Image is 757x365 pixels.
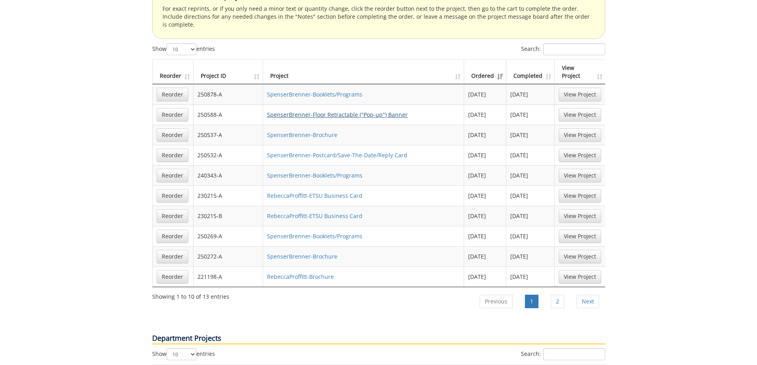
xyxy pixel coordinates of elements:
[153,60,194,84] th: Reorder: activate to sort column ascending
[559,189,601,203] a: View Project
[194,246,263,267] td: 250272-A
[506,226,555,246] td: [DATE]
[267,212,362,220] a: RebeccaProffitt-ETSU Business Card
[506,185,555,206] td: [DATE]
[152,348,215,360] label: Show entries
[521,43,605,55] label: Search:
[506,125,555,145] td: [DATE]
[194,145,263,165] td: 250532-A
[152,290,229,301] div: Showing 1 to 10 of 13 entries
[194,84,263,104] td: 250878-A
[559,88,601,101] a: View Project
[464,185,506,206] td: [DATE]
[267,91,362,98] a: SpenserBrenner-Booklets/Programs
[157,230,188,243] a: Reorder
[267,192,362,199] a: RebeccaProffitt-ETSU Business Card
[263,60,464,84] th: Project: activate to sort column ascending
[464,145,506,165] td: [DATE]
[506,206,555,226] td: [DATE]
[506,267,555,287] td: [DATE]
[157,88,188,101] a: Reorder
[506,104,555,125] td: [DATE]
[464,267,506,287] td: [DATE]
[157,209,188,223] a: Reorder
[577,295,599,308] a: Next
[167,43,196,55] select: Showentries
[559,230,601,243] a: View Project
[464,125,506,145] td: [DATE]
[559,149,601,162] a: View Project
[559,128,601,142] a: View Project
[464,206,506,226] td: [DATE]
[267,151,407,159] a: SpenserBrenner-Postcard/Save-The-Date/Reply Card
[157,250,188,263] a: Reorder
[267,172,362,179] a: SpenserBrenner-Booklets/Programs
[559,108,601,122] a: View Project
[543,43,605,55] input: Search:
[506,165,555,185] td: [DATE]
[267,253,337,260] a: SpenserBrenner-Brochure
[551,295,564,308] a: 2
[157,189,188,203] a: Reorder
[464,104,506,125] td: [DATE]
[157,270,188,284] a: Reorder
[157,128,188,142] a: Reorder
[559,250,601,263] a: View Project
[559,209,601,223] a: View Project
[194,60,263,84] th: Project ID: activate to sort column ascending
[506,145,555,165] td: [DATE]
[194,104,263,125] td: 250588-A
[506,84,555,104] td: [DATE]
[194,206,263,226] td: 230215-B
[480,295,513,308] a: Previous
[267,131,337,139] a: SpenserBrenner-Brochure
[555,60,605,84] th: View Project: activate to sort column ascending
[464,226,506,246] td: [DATE]
[464,165,506,185] td: [DATE]
[464,84,506,104] td: [DATE]
[506,246,555,267] td: [DATE]
[464,246,506,267] td: [DATE]
[521,348,605,360] label: Search:
[506,60,555,84] th: Completed: activate to sort column ascending
[152,43,215,55] label: Show entries
[152,333,605,344] p: Department Projects
[194,226,263,246] td: 250269-A
[464,60,506,84] th: Ordered: activate to sort column ascending
[267,273,334,280] a: RebeccaProffitt-Brochure
[157,149,188,162] a: Reorder
[157,169,188,182] a: Reorder
[157,108,188,122] a: Reorder
[194,125,263,145] td: 250537-A
[559,270,601,284] a: View Project
[163,5,595,29] p: For exact reprints, or if you only need a minor text or quantity change, click the reorder button...
[543,348,605,360] input: Search:
[194,165,263,185] td: 240343-A
[267,232,362,240] a: SpenserBrenner-Booklets/Programs
[194,185,263,206] td: 230215-A
[194,267,263,287] td: 221198-A
[267,111,408,118] a: SpenserBrenner-Floor Retractable ("Pop-up") Banner
[559,169,601,182] a: View Project
[525,295,538,308] a: 1
[167,348,196,360] select: Showentries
